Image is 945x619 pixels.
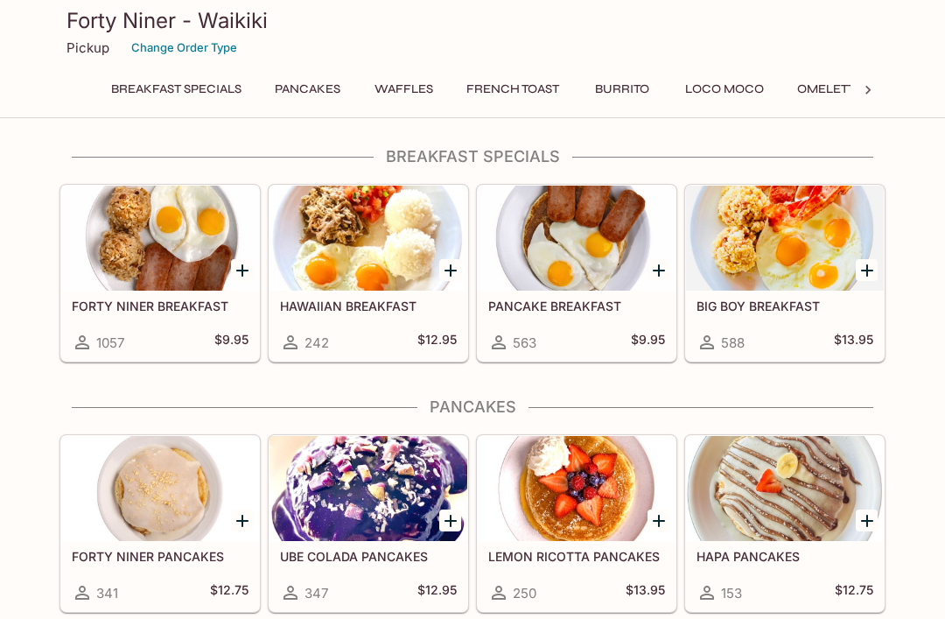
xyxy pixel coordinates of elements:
[280,299,457,313] h5: HAWAIIAN BREAKFAST
[60,435,260,612] a: FORTY NINER PANCAKES341$12.75
[696,299,873,313] h5: BIG BOY BREAKFAST
[280,549,457,564] h5: UBE COLADA PANCAKES
[72,299,248,313] h5: FORTY NINER BREAKFAST
[647,259,669,281] button: Add PANCAKE BREAKFAST
[59,147,885,166] h4: Breakfast Specials
[61,436,259,541] div: FORTY NINER PANCAKES
[101,77,251,102] button: Breakfast Specials
[123,34,245,61] button: Change Order Type
[631,332,665,353] h5: $9.95
[59,397,885,417] h4: Pancakes
[835,582,873,603] h5: $12.75
[96,585,118,601] span: 341
[457,77,569,102] button: French Toast
[269,185,468,362] a: HAWAIIAN BREAKFAST242$12.95
[488,299,665,313] h5: PANCAKE BREAKFAST
[647,510,669,531] button: Add LEMON RICOTTA PANCAKES
[513,334,536,351] span: 563
[66,7,878,34] h3: Forty Niner - Waikiki
[686,186,884,291] div: BIG BOY BREAKFAST
[231,259,253,281] button: Add FORTY NINER BREAKFAST
[304,334,329,351] span: 242
[834,332,873,353] h5: $13.95
[60,185,260,362] a: FORTY NINER BREAKFAST1057$9.95
[856,510,878,531] button: Add HAPA PANCAKES
[721,585,742,601] span: 153
[364,77,443,102] button: Waffles
[675,77,773,102] button: Loco Moco
[513,585,536,601] span: 250
[439,259,461,281] button: Add HAWAIIAN BREAKFAST
[478,436,675,541] div: LEMON RICOTTA PANCAKES
[214,332,248,353] h5: $9.95
[685,435,885,612] a: HAPA PANCAKES153$12.75
[269,186,467,291] div: HAWAIIAN BREAKFAST
[856,259,878,281] button: Add BIG BOY BREAKFAST
[696,549,873,564] h5: HAPA PANCAKES
[626,582,665,603] h5: $13.95
[96,334,124,351] span: 1057
[685,185,885,362] a: BIG BOY BREAKFAST588$13.95
[583,77,661,102] button: Burrito
[721,334,745,351] span: 588
[417,582,457,603] h5: $12.95
[61,186,259,291] div: FORTY NINER BREAKFAST
[439,510,461,531] button: Add UBE COLADA PANCAKES
[417,332,457,353] h5: $12.95
[477,435,676,612] a: LEMON RICOTTA PANCAKES250$13.95
[265,77,350,102] button: Pancakes
[210,582,248,603] h5: $12.75
[72,549,248,564] h5: FORTY NINER PANCAKES
[66,39,109,56] p: Pickup
[269,435,468,612] a: UBE COLADA PANCAKES347$12.95
[686,436,884,541] div: HAPA PANCAKES
[477,185,676,362] a: PANCAKE BREAKFAST563$9.95
[488,549,665,564] h5: LEMON RICOTTA PANCAKES
[231,510,253,531] button: Add FORTY NINER PANCAKES
[304,585,328,601] span: 347
[269,436,467,541] div: UBE COLADA PANCAKES
[478,186,675,291] div: PANCAKE BREAKFAST
[787,77,879,102] button: Omelettes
